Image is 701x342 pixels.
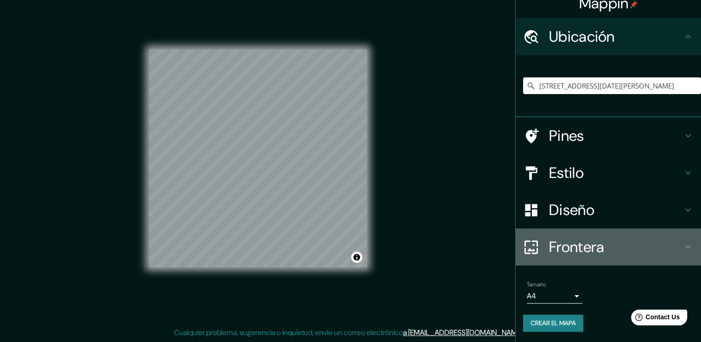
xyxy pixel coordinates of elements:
p: Cualquier problema, sugerencia o inquietud, envíe un correo electrónico . [174,327,524,338]
div: Pines [516,117,701,154]
h4: Diseño [549,201,682,219]
iframe: Help widget launcher [619,306,691,332]
div: A4 [527,289,582,304]
h4: Pines [549,127,682,145]
h4: Ubicación [549,27,682,46]
canvas: Mapa [149,50,367,267]
div: Diseño [516,191,701,228]
button: Alternar atribución [351,252,362,263]
h4: Estilo [549,164,682,182]
div: Frontera [516,228,701,266]
div: Ubicación [516,18,701,55]
input: Elige tu ciudad o área [523,77,701,94]
font: Crear el mapa [530,317,576,329]
h4: Frontera [549,238,682,256]
label: Tamaño [527,281,546,289]
div: Estilo [516,154,701,191]
a: a [EMAIL_ADDRESS][DOMAIN_NAME] [403,328,523,337]
button: Crear el mapa [523,315,583,332]
img: pin-icon.png [630,1,638,8]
